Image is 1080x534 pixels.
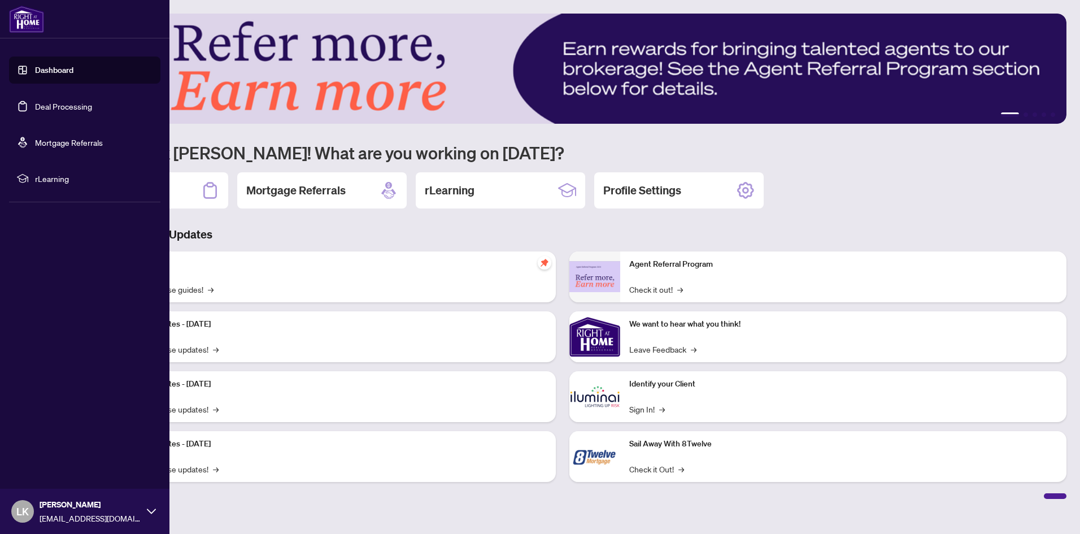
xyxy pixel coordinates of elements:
span: LK [16,503,29,519]
button: 2 [1024,112,1028,117]
span: → [691,343,696,355]
img: Identify your Client [569,371,620,422]
span: [PERSON_NAME] [40,498,141,511]
span: → [213,463,219,475]
button: 1 [1001,112,1019,117]
a: Sign In!→ [629,403,665,415]
img: Slide 0 [59,14,1066,124]
h2: rLearning [425,183,474,198]
span: → [659,403,665,415]
span: [EMAIL_ADDRESS][DOMAIN_NAME] [40,512,141,524]
button: 3 [1033,112,1037,117]
a: Check it out!→ [629,283,683,296]
span: → [677,283,683,296]
img: Agent Referral Program [569,261,620,292]
span: → [678,463,684,475]
h2: Mortgage Referrals [246,183,346,198]
p: Agent Referral Program [629,258,1057,271]
span: → [213,403,219,415]
p: Self-Help [119,258,547,271]
a: Dashboard [35,65,73,75]
img: logo [9,6,44,33]
a: Leave Feedback→ [629,343,696,355]
p: Platform Updates - [DATE] [119,378,547,390]
a: Mortgage Referrals [35,137,103,147]
p: Sail Away With 8Twelve [629,438,1057,450]
span: → [213,343,219,355]
p: Identify your Client [629,378,1057,390]
span: rLearning [35,172,153,185]
img: Sail Away With 8Twelve [569,431,620,482]
a: Deal Processing [35,101,92,111]
button: 4 [1042,112,1046,117]
h3: Brokerage & Industry Updates [59,227,1066,242]
button: 5 [1051,112,1055,117]
span: → [208,283,214,296]
p: Platform Updates - [DATE] [119,438,547,450]
h1: Welcome back [PERSON_NAME]! What are you working on [DATE]? [59,142,1066,163]
h2: Profile Settings [603,183,681,198]
img: We want to hear what you think! [569,311,620,362]
p: We want to hear what you think! [629,318,1057,331]
a: Check it Out!→ [629,463,684,475]
span: pushpin [538,256,551,270]
p: Platform Updates - [DATE] [119,318,547,331]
